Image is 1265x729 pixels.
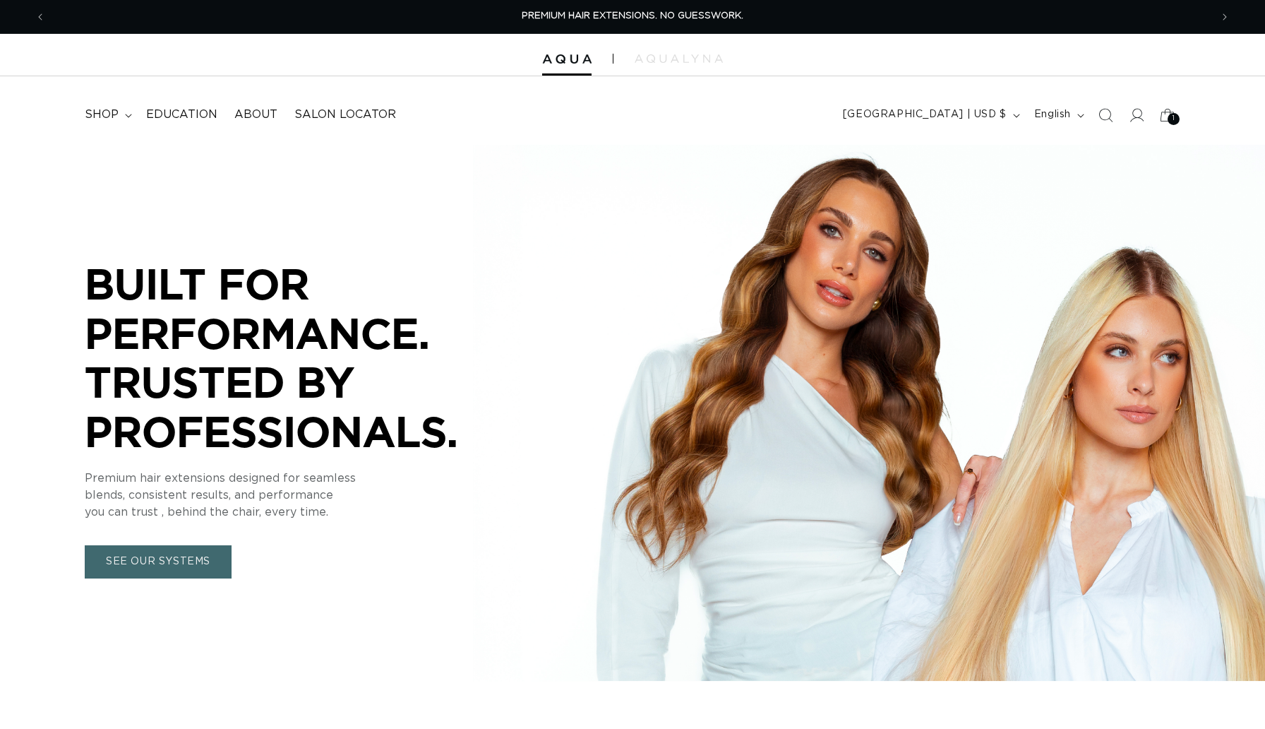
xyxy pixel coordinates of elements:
[1026,102,1090,129] button: English
[1034,107,1071,122] span: English
[138,99,226,131] a: Education
[522,11,743,20] span: PREMIUM HAIR EXTENSIONS. NO GUESSWORK.
[226,99,286,131] a: About
[635,54,723,63] img: aqualyna.com
[234,107,277,122] span: About
[85,487,508,504] p: blends, consistent results, and performance
[294,107,396,122] span: Salon Locator
[85,107,119,122] span: shop
[1209,4,1240,30] button: Next announcement
[146,107,217,122] span: Education
[85,470,508,487] p: Premium hair extensions designed for seamless
[286,99,404,131] a: Salon Locator
[542,54,592,64] img: Aqua Hair Extensions
[834,102,1026,129] button: [GEOGRAPHIC_DATA] | USD $
[76,99,138,131] summary: shop
[1090,100,1121,131] summary: Search
[85,504,508,521] p: you can trust , behind the chair, every time.
[843,107,1007,122] span: [GEOGRAPHIC_DATA] | USD $
[25,4,56,30] button: Previous announcement
[1173,113,1175,125] span: 1
[85,545,232,579] a: SEE OUR SYSTEMS
[85,259,508,456] p: BUILT FOR PERFORMANCE. TRUSTED BY PROFESSIONALS.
